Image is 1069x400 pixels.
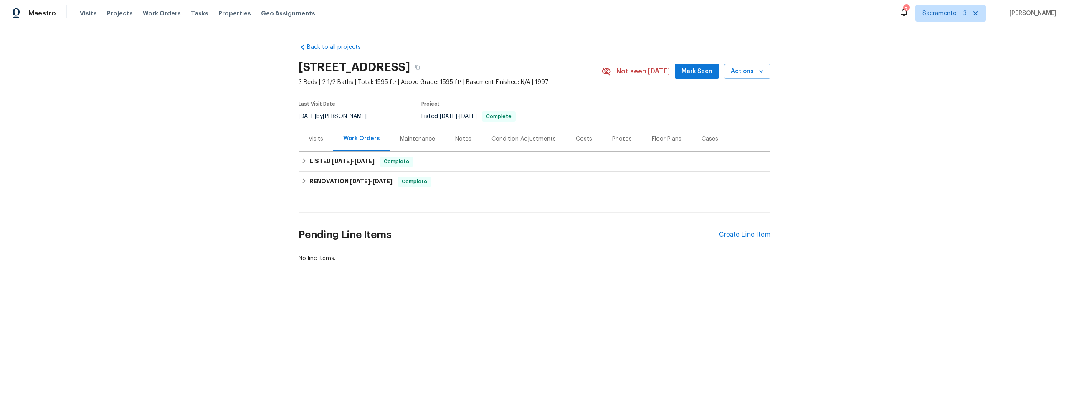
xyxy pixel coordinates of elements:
div: Maintenance [400,135,435,143]
div: LISTED [DATE]-[DATE]Complete [299,152,770,172]
span: Projects [107,9,133,18]
span: [DATE] [372,178,393,184]
span: Not seen [DATE] [616,67,670,76]
span: [PERSON_NAME] [1006,9,1056,18]
div: RENOVATION [DATE]-[DATE]Complete [299,172,770,192]
span: Project [421,101,440,106]
h6: LISTED [310,157,375,167]
span: Mark Seen [681,66,712,77]
div: Costs [576,135,592,143]
span: Complete [483,114,515,119]
span: Maestro [28,9,56,18]
div: Create Line Item [719,231,770,239]
span: - [332,158,375,164]
div: Floor Plans [652,135,681,143]
span: 3 Beds | 2 1/2 Baths | Total: 1595 ft² | Above Grade: 1595 ft² | Basement Finished: N/A | 1997 [299,78,601,86]
span: Listed [421,114,516,119]
div: Notes [455,135,471,143]
a: Back to all projects [299,43,379,51]
div: Cases [702,135,718,143]
span: Actions [731,66,764,77]
h2: Pending Line Items [299,215,719,254]
button: Mark Seen [675,64,719,79]
span: Sacramento + 3 [922,9,967,18]
span: Complete [380,157,413,166]
h6: RENOVATION [310,177,393,187]
span: Complete [398,177,431,186]
span: Work Orders [143,9,181,18]
span: [DATE] [299,114,316,119]
button: Actions [724,64,770,79]
span: [DATE] [459,114,477,119]
div: 7 [903,5,909,13]
span: - [440,114,477,119]
div: Condition Adjustments [491,135,556,143]
div: Photos [612,135,632,143]
button: Copy Address [410,60,425,75]
h2: [STREET_ADDRESS] [299,63,410,71]
span: Properties [218,9,251,18]
span: [DATE] [332,158,352,164]
div: Visits [309,135,323,143]
span: - [350,178,393,184]
span: [DATE] [440,114,457,119]
span: Tasks [191,10,208,16]
div: by [PERSON_NAME] [299,111,377,122]
span: Geo Assignments [261,9,315,18]
span: Last Visit Date [299,101,335,106]
span: [DATE] [355,158,375,164]
div: Work Orders [343,134,380,143]
div: No line items. [299,254,770,263]
span: [DATE] [350,178,370,184]
span: Visits [80,9,97,18]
